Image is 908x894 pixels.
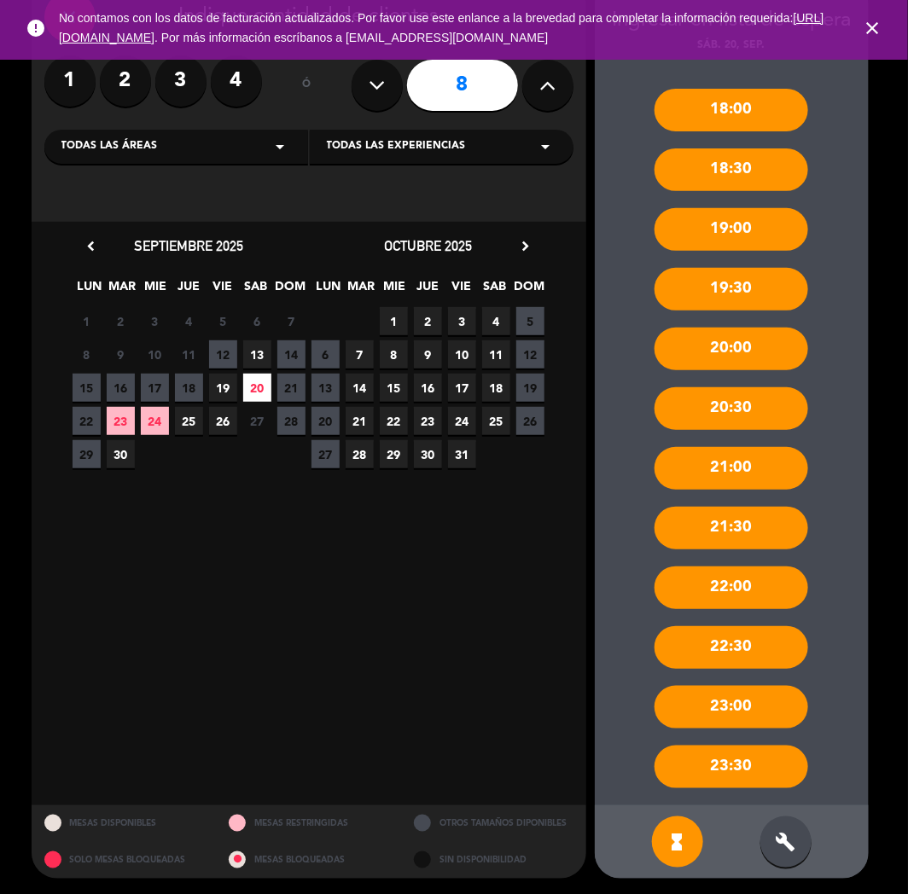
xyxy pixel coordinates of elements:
label: 2 [100,55,151,107]
span: 4 [482,307,510,335]
span: 5 [516,307,544,335]
span: MAR [347,276,375,305]
span: 29 [380,440,408,468]
div: MESAS BLOQUEADAS [216,842,401,879]
div: OTROS TAMAÑOS DIPONIBLES [401,805,586,842]
div: 22:30 [655,626,808,669]
div: 21:30 [655,507,808,549]
span: No contamos con los datos de facturación actualizados. Por favor use este enlance a la brevedad p... [59,11,824,44]
span: 15 [380,374,408,402]
span: 2 [107,307,135,335]
span: 15 [73,374,101,402]
span: 3 [448,307,476,335]
span: 1 [380,307,408,335]
span: 5 [209,307,237,335]
div: ó [279,55,335,115]
span: 28 [346,440,374,468]
span: LUN [75,276,103,305]
span: 30 [414,440,442,468]
span: 25 [175,407,203,435]
span: 20 [243,374,271,402]
span: LUN [314,276,342,305]
span: 16 [107,374,135,402]
a: . Por más información escríbanos a [EMAIL_ADDRESS][DOMAIN_NAME] [154,31,548,44]
span: 8 [380,340,408,369]
i: arrow_drop_down [536,136,556,157]
span: 29 [73,440,101,468]
i: chevron_left [83,237,101,255]
span: 17 [141,374,169,402]
label: 4 [211,55,262,107]
span: octubre 2025 [384,237,472,254]
span: 9 [107,340,135,369]
div: 21:00 [655,447,808,490]
i: arrow_drop_down [271,136,291,157]
span: 18 [482,374,510,402]
span: 24 [141,407,169,435]
span: 25 [482,407,510,435]
span: MAR [108,276,137,305]
span: 20 [311,407,340,435]
span: 22 [73,407,101,435]
i: hourglass_full [667,832,688,852]
span: 21 [277,374,306,402]
span: 18 [175,374,203,402]
span: 28 [277,407,306,435]
span: 7 [346,340,374,369]
span: 10 [141,340,169,369]
span: 2 [414,307,442,335]
span: 31 [448,440,476,468]
span: 16 [414,374,442,402]
span: 23 [414,407,442,435]
span: 12 [516,340,544,369]
span: 30 [107,440,135,468]
span: 26 [516,407,544,435]
div: 19:30 [655,268,808,311]
i: error [26,18,46,38]
span: septiembre 2025 [135,237,244,254]
span: DOM [514,276,542,305]
span: 10 [448,340,476,369]
span: 21 [346,407,374,435]
div: 23:30 [655,746,808,788]
span: 13 [311,374,340,402]
span: 7 [277,307,306,335]
span: 1 [73,307,101,335]
span: 8 [73,340,101,369]
div: 20:00 [655,328,808,370]
span: 27 [243,407,271,435]
span: 13 [243,340,271,369]
span: 27 [311,440,340,468]
span: 23 [107,407,135,435]
span: 11 [175,340,203,369]
div: SIN DISPONIBILIDAD [401,842,586,879]
span: VIE [208,276,236,305]
i: chevron_right [517,237,535,255]
div: 19:00 [655,208,808,251]
span: 19 [516,374,544,402]
span: MIE [381,276,409,305]
span: 11 [482,340,510,369]
span: DOM [275,276,303,305]
div: 23:00 [655,686,808,729]
span: 26 [209,407,237,435]
span: Todas las experiencias [327,138,466,155]
label: 3 [155,55,207,107]
span: 6 [243,307,271,335]
span: 12 [209,340,237,369]
span: VIE [447,276,475,305]
span: JUE [414,276,442,305]
div: 18:00 [655,89,808,131]
span: 22 [380,407,408,435]
span: SAB [242,276,270,305]
span: Todas las áreas [61,138,158,155]
label: 1 [44,55,96,107]
span: 19 [209,374,237,402]
div: MESAS RESTRINGIDAS [216,805,401,842]
span: 14 [277,340,306,369]
div: SOLO MESAS BLOQUEADAS [32,842,217,879]
span: SAB [480,276,509,305]
span: 4 [175,307,203,335]
span: JUE [175,276,203,305]
div: 18:30 [655,148,808,191]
